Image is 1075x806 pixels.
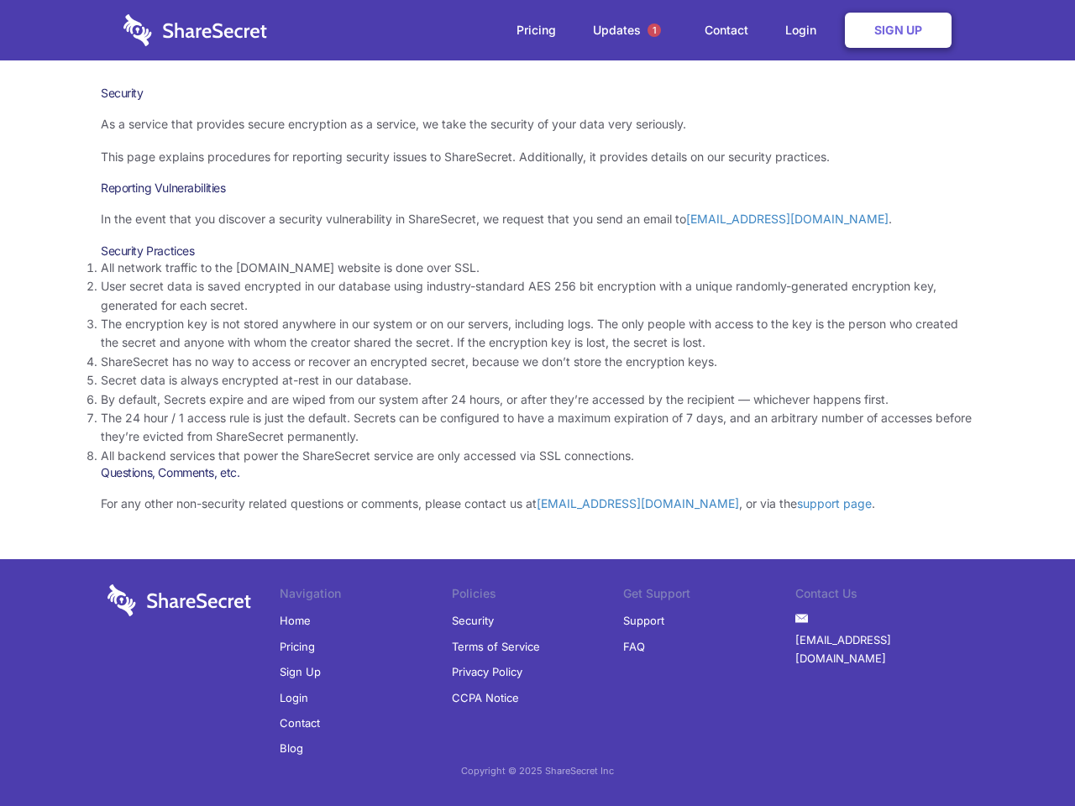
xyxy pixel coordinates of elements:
[123,14,267,46] img: logo-wordmark-white-trans-d4663122ce5f474addd5e946df7df03e33cb6a1c49d2221995e7729f52c070b2.svg
[795,627,967,672] a: [EMAIL_ADDRESS][DOMAIN_NAME]
[797,496,872,510] a: support page
[101,465,974,480] h3: Questions, Comments, etc.
[107,584,251,616] img: logo-wordmark-white-trans-d4663122ce5f474addd5e946df7df03e33cb6a1c49d2221995e7729f52c070b2.svg
[101,148,974,166] p: This page explains procedures for reporting security issues to ShareSecret. Additionally, it prov...
[452,634,540,659] a: Terms of Service
[623,608,664,633] a: Support
[101,353,974,371] li: ShareSecret has no way to access or recover an encrypted secret, because we don’t store the encry...
[101,115,974,133] p: As a service that provides secure encryption as a service, we take the security of your data very...
[280,584,452,608] li: Navigation
[101,447,974,465] li: All backend services that power the ShareSecret service are only accessed via SSL connections.
[101,181,974,196] h3: Reporting Vulnerabilities
[280,685,308,710] a: Login
[280,634,315,659] a: Pricing
[280,659,321,684] a: Sign Up
[101,210,974,228] p: In the event that you discover a security vulnerability in ShareSecret, we request that you send ...
[280,608,311,633] a: Home
[648,24,661,37] span: 1
[101,86,974,101] h1: Security
[623,584,795,608] li: Get Support
[623,634,645,659] a: FAQ
[101,259,974,277] li: All network traffic to the [DOMAIN_NAME] website is done over SSL.
[452,584,624,608] li: Policies
[101,315,974,353] li: The encryption key is not stored anywhere in our system or on our servers, including logs. The on...
[500,4,573,56] a: Pricing
[686,212,889,226] a: [EMAIL_ADDRESS][DOMAIN_NAME]
[101,277,974,315] li: User secret data is saved encrypted in our database using industry-standard AES 256 bit encryptio...
[768,4,842,56] a: Login
[101,390,974,409] li: By default, Secrets expire and are wiped from our system after 24 hours, or after they’re accesse...
[280,710,320,735] a: Contact
[101,243,974,259] h3: Security Practices
[845,13,952,48] a: Sign Up
[101,409,974,447] li: The 24 hour / 1 access rule is just the default. Secrets can be configured to have a maximum expi...
[452,685,519,710] a: CCPA Notice
[688,4,765,56] a: Contact
[452,659,522,684] a: Privacy Policy
[452,608,494,633] a: Security
[101,371,974,390] li: Secret data is always encrypted at-rest in our database.
[537,496,739,510] a: [EMAIL_ADDRESS][DOMAIN_NAME]
[795,584,967,608] li: Contact Us
[280,735,303,761] a: Blog
[101,495,974,513] p: For any other non-security related questions or comments, please contact us at , or via the .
